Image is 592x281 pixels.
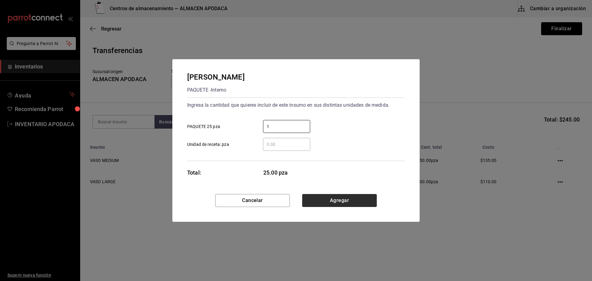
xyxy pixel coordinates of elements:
[187,123,220,130] span: PAQUETE 25 pza
[263,168,310,177] span: 25.00 pza
[215,194,290,207] button: Cancelar
[187,141,229,148] span: Unidad de receta: pza
[302,194,377,207] button: Agregar
[263,141,310,148] input: Unidad de receta: pza
[187,168,201,177] div: Total:
[187,72,245,83] div: [PERSON_NAME]
[263,123,310,130] input: PAQUETE 25 pza
[187,100,405,110] div: Ingresa la cantidad que quieres incluir de este insumo en sus distintas unidades de medida.
[187,85,245,95] div: PAQUETE - Interno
